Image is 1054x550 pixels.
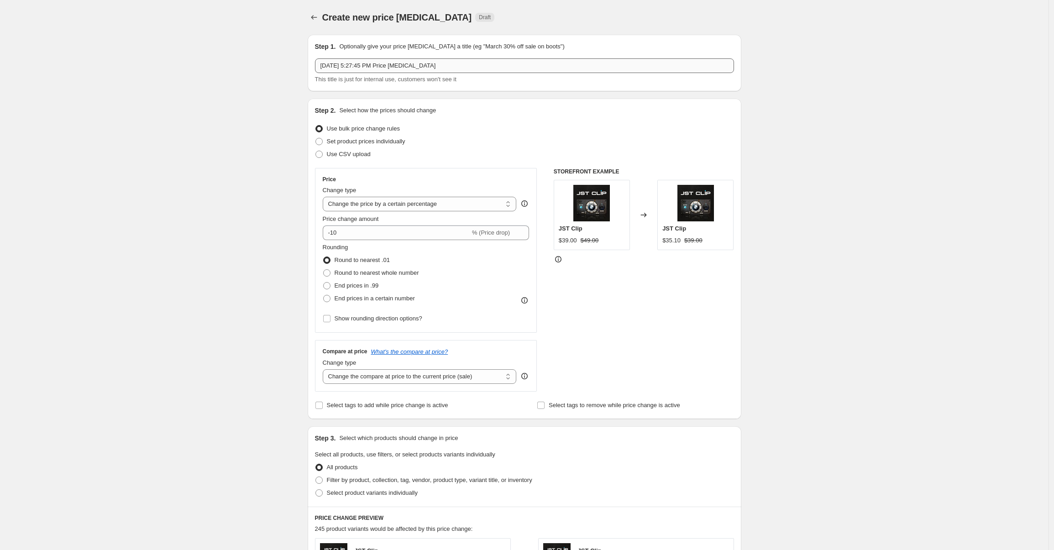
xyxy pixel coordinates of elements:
span: Filter by product, collection, tag, vendor, product type, variant title, or inventory [327,477,532,483]
input: 30% off holiday sale [315,58,734,73]
span: Change type [323,187,357,194]
span: Select tags to add while price change is active [327,402,448,409]
img: Store-Card_1_80x.jpg [573,185,610,221]
span: End prices in .99 [335,282,379,289]
span: Use CSV upload [327,151,371,157]
span: 245 product variants would be affected by this price change: [315,525,473,532]
p: Select which products should change in price [339,434,458,443]
span: Select tags to remove while price change is active [549,402,680,409]
button: What's the compare at price? [371,348,448,355]
span: $35.10 [662,237,681,244]
span: $39.00 [559,237,577,244]
span: Change type [323,359,357,366]
span: Create new price [MEDICAL_DATA] [322,12,472,22]
div: help [520,199,529,208]
h6: STOREFRONT EXAMPLE [554,168,734,175]
div: help [520,372,529,381]
span: Select all products, use filters, or select products variants individually [315,451,495,458]
span: Round to nearest .01 [335,257,390,263]
span: Draft [479,14,491,21]
span: Select product variants individually [327,489,418,496]
h2: Step 3. [315,434,336,443]
img: Store-Card_1_80x.jpg [677,185,714,221]
span: End prices in a certain number [335,295,415,302]
h2: Step 1. [315,42,336,51]
span: JST Clip [662,225,686,232]
p: Optionally give your price [MEDICAL_DATA] a title (eg "March 30% off sale on boots") [339,42,564,51]
span: Price change amount [323,215,379,222]
span: Use bulk price change rules [327,125,400,132]
button: Price change jobs [308,11,320,24]
span: This title is just for internal use, customers won't see it [315,76,456,83]
span: JST Clip [559,225,582,232]
span: $49.00 [581,237,599,244]
h3: Compare at price [323,348,367,355]
span: Set product prices individually [327,138,405,145]
span: Show rounding direction options? [335,315,422,322]
span: All products [327,464,358,471]
span: Rounding [323,244,348,251]
h6: PRICE CHANGE PREVIEW [315,514,734,522]
h3: Price [323,176,336,183]
input: -15 [323,225,470,240]
span: Round to nearest whole number [335,269,419,276]
h2: Step 2. [315,106,336,115]
span: % (Price drop) [472,229,510,236]
span: $39.00 [684,237,703,244]
p: Select how the prices should change [339,106,436,115]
